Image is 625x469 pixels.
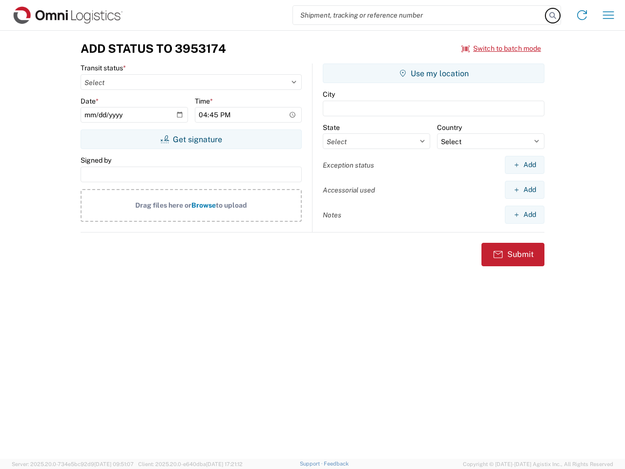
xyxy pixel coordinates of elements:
[505,156,544,174] button: Add
[191,201,216,209] span: Browse
[323,64,544,83] button: Use my location
[138,461,243,467] span: Client: 2025.20.0-e640dba
[293,6,546,24] input: Shipment, tracking or reference number
[216,201,247,209] span: to upload
[81,97,99,106] label: Date
[81,42,226,56] h3: Add Status to 3953174
[195,97,213,106] label: Time
[323,123,340,132] label: State
[323,211,341,219] label: Notes
[300,461,324,467] a: Support
[81,64,126,72] label: Transit status
[206,461,243,467] span: [DATE] 17:21:12
[463,460,613,469] span: Copyright © [DATE]-[DATE] Agistix Inc., All Rights Reserved
[505,206,544,224] button: Add
[323,90,335,99] label: City
[81,129,302,149] button: Get signature
[481,243,544,266] button: Submit
[323,186,375,194] label: Accessorial used
[135,201,191,209] span: Drag files here or
[437,123,462,132] label: Country
[461,41,541,57] button: Switch to batch mode
[12,461,134,467] span: Server: 2025.20.0-734e5bc92d9
[324,461,349,467] a: Feedback
[94,461,134,467] span: [DATE] 09:51:07
[323,161,374,170] label: Exception status
[81,156,111,165] label: Signed by
[505,181,544,199] button: Add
